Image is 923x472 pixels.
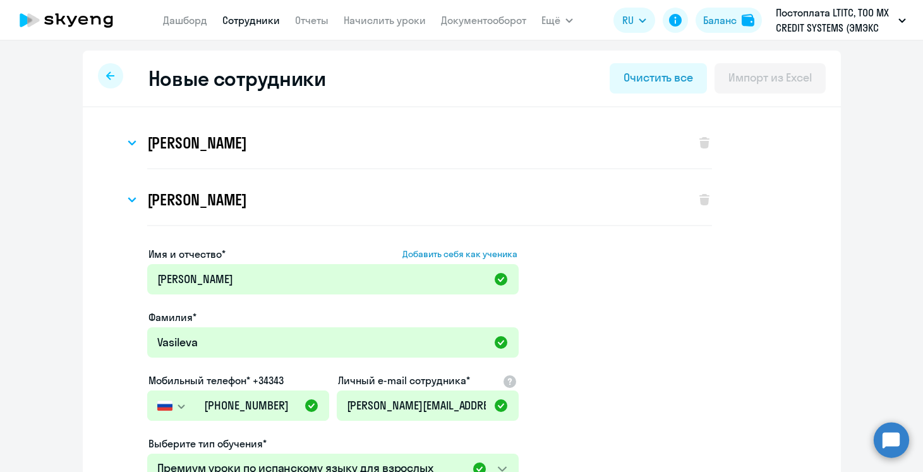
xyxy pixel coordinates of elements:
p: Постоплата LTITC, ТОО MX CREDIT SYSTEMS (ЭМЭКС КРЕДИТ СИСТЕМС) [776,5,893,35]
span: Имя и отчество* [148,246,226,262]
div: Импорт из Excel [728,70,811,86]
a: Отчеты [295,14,329,27]
label: Фамилия* [148,310,196,325]
h2: Новые сотрудники [148,66,326,91]
h3: [PERSON_NAME] [147,133,247,153]
button: Балансbalance [696,8,762,33]
button: RU [613,8,655,33]
div: Очистить все [624,70,693,86]
img: RU.png [157,401,172,411]
span: RU [622,13,634,28]
a: Дашборд [163,14,207,27]
label: Выберите тип обучения* [148,436,267,451]
a: Начислить уроки [344,14,426,27]
a: Документооборот [441,14,526,27]
button: Очистить все [610,63,707,94]
a: Сотрудники [222,14,280,27]
span: Добавить себя как ученика [402,248,517,260]
span: Ещё [541,13,560,28]
h3: [PERSON_NAME] [147,190,247,210]
label: Мобильный телефон* +34343 [148,373,284,388]
button: Постоплата LTITC, ТОО MX CREDIT SYSTEMS (ЭМЭКС КРЕДИТ СИСТЕМС) [769,5,912,35]
label: Личный e-mail сотрудника* [338,373,470,388]
button: Импорт из Excel [715,63,825,94]
img: balance [742,14,754,27]
button: Ещё [541,8,573,33]
div: Баланс [703,13,737,28]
